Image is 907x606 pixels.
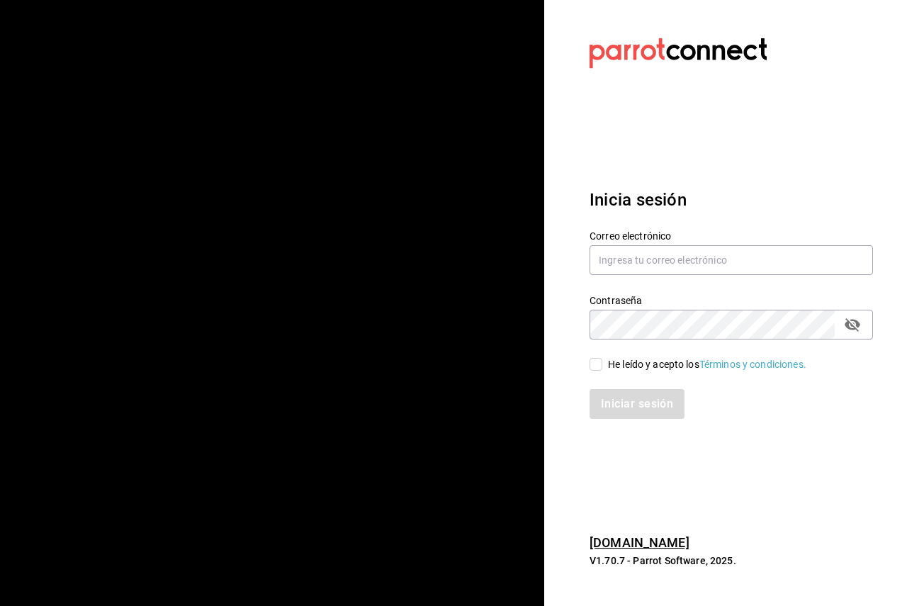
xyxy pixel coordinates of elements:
label: Contraseña [590,296,873,305]
button: passwordField [840,313,864,337]
div: He leído y acepto los [608,357,806,372]
input: Ingresa tu correo electrónico [590,245,873,275]
a: [DOMAIN_NAME] [590,535,689,550]
label: Correo electrónico [590,231,873,241]
a: Términos y condiciones. [699,359,806,370]
h3: Inicia sesión [590,187,873,213]
p: V1.70.7 - Parrot Software, 2025. [590,554,873,568]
